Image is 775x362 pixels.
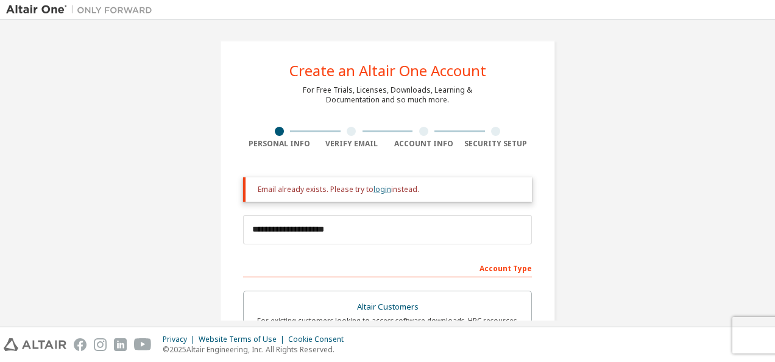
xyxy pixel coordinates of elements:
[163,335,199,344] div: Privacy
[316,139,388,149] div: Verify Email
[303,85,472,105] div: For Free Trials, Licenses, Downloads, Learning & Documentation and so much more.
[258,185,522,194] div: Email already exists. Please try to instead.
[94,338,107,351] img: instagram.svg
[74,338,87,351] img: facebook.svg
[373,184,391,194] a: login
[134,338,152,351] img: youtube.svg
[288,335,351,344] div: Cookie Consent
[460,139,533,149] div: Security Setup
[114,338,127,351] img: linkedin.svg
[251,316,524,335] div: For existing customers looking to access software downloads, HPC resources, community, trainings ...
[387,139,460,149] div: Account Info
[243,139,316,149] div: Personal Info
[243,258,532,277] div: Account Type
[289,63,486,78] div: Create an Altair One Account
[163,344,351,355] p: © 2025 Altair Engineering, Inc. All Rights Reserved.
[251,299,524,316] div: Altair Customers
[199,335,288,344] div: Website Terms of Use
[4,338,66,351] img: altair_logo.svg
[6,4,158,16] img: Altair One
